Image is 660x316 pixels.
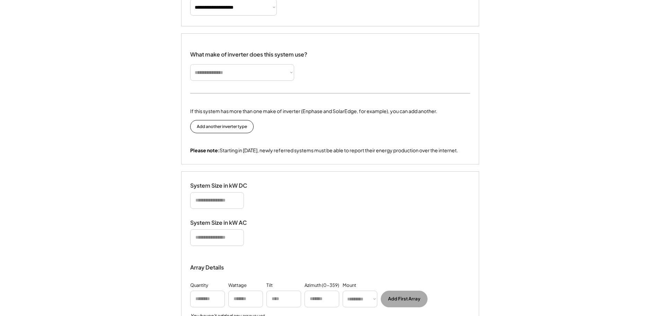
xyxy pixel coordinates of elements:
[190,219,259,227] div: System Size in kW AC
[190,282,208,289] div: Quantity
[228,282,247,289] div: Wattage
[190,147,220,153] strong: Please note:
[343,282,356,289] div: Mount
[190,44,307,60] div: What make of inverter does this system use?
[190,120,254,133] button: Add another inverter type
[305,282,339,289] div: Azimuth (0-359)
[190,182,259,189] div: System Size in kW DC
[266,282,273,289] div: Tilt
[190,263,225,272] div: Array Details
[190,147,458,154] div: Starting in [DATE], newly referred systems must be able to report their energy production over th...
[190,108,437,115] div: If this system has more than one make of inverter (Enphase and SolarEdge, for example), you can a...
[381,291,428,307] button: Add First Array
